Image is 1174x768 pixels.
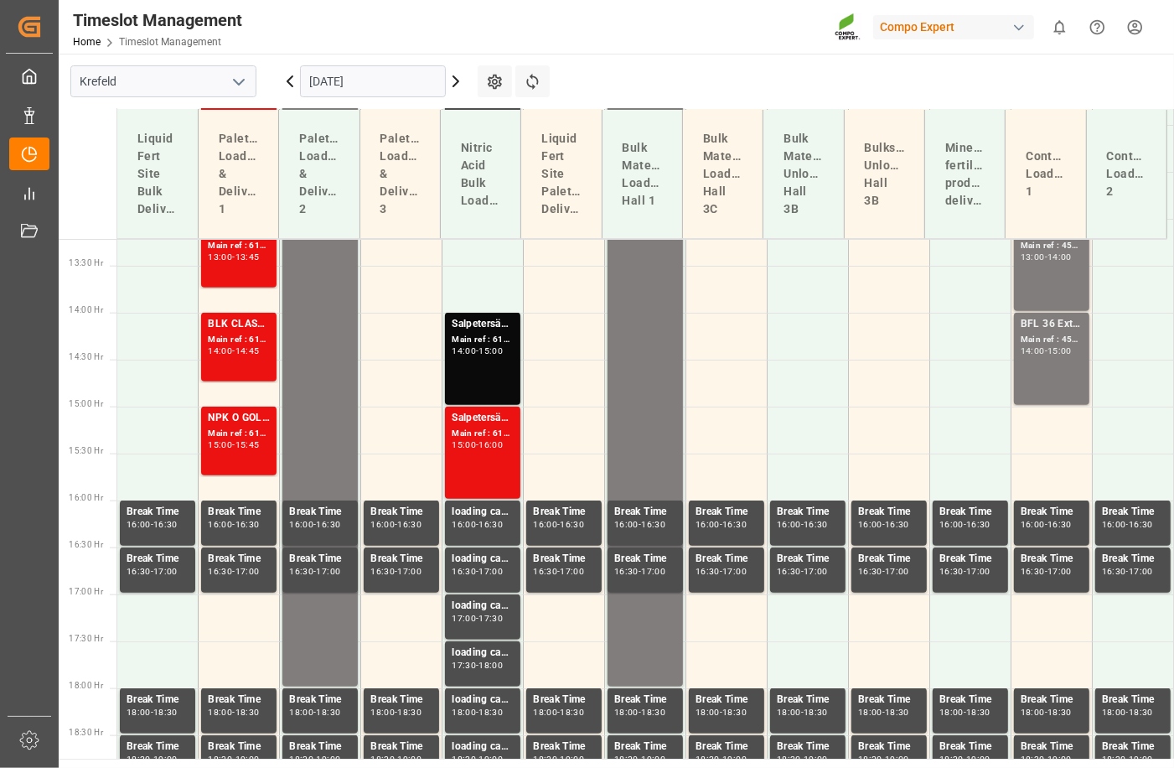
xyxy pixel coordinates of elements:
div: 19:00 [804,755,828,763]
span: 16:00 Hr [69,493,103,502]
div: Mineral fertilizer production delivery [939,132,991,216]
div: 13:00 [208,253,232,261]
div: - [232,253,235,261]
div: Break Time [208,504,270,521]
div: - [1045,568,1047,575]
div: 18:30 [1021,755,1045,763]
div: - [476,708,478,716]
div: Break Time [1102,692,1164,708]
div: 15:00 [452,441,476,449]
div: - [313,521,316,528]
div: Break Time [533,692,595,708]
div: Break Time [127,739,189,755]
div: - [476,615,478,622]
div: Break Time [533,551,595,568]
div: 17:00 [397,568,422,575]
div: - [476,441,478,449]
div: Break Time [370,692,432,708]
div: - [313,708,316,716]
div: 18:30 [478,708,503,716]
div: 18:00 [777,708,801,716]
div: 18:30 [1129,708,1153,716]
div: 18:00 [858,708,882,716]
div: Main ref : 6100001829, 2000000813 [208,239,270,253]
div: 18:30 [1047,708,1072,716]
div: 16:30 [804,521,828,528]
div: Break Time [858,739,920,755]
div: - [476,662,478,669]
div: 16:00 [614,521,639,528]
div: Break Time [370,551,432,568]
div: - [395,521,397,528]
div: loading capacity [452,504,514,521]
div: Break Time [696,504,758,521]
div: 15:00 [478,347,503,355]
button: Help Center [1078,8,1116,46]
div: 16:00 [696,521,720,528]
div: Paletts Loading & Delivery 2 [292,123,345,225]
div: - [313,755,316,763]
div: 16:30 [289,568,313,575]
div: Bulkship Unloading Hall 3B [858,132,911,216]
div: - [1045,253,1047,261]
div: 18:00 [533,708,557,716]
div: 18:00 [696,708,720,716]
div: 16:30 [370,568,395,575]
div: Compo Expert [873,15,1034,39]
div: 19:00 [885,755,909,763]
div: 18:30 [235,708,260,716]
div: 17:00 [560,568,584,575]
div: Break Time [939,739,1001,755]
div: 16:00 [939,521,964,528]
div: Break Time [1021,504,1083,521]
div: - [882,755,885,763]
div: Break Time [696,739,758,755]
div: 13:00 [1021,253,1045,261]
div: 16:30 [885,521,909,528]
div: 15:45 [235,441,260,449]
div: Break Time [858,551,920,568]
div: 14:00 [1021,347,1045,355]
div: 18:30 [885,708,909,716]
div: Break Time [777,692,839,708]
div: Break Time [858,504,920,521]
div: Break Time [127,551,189,568]
div: 16:30 [478,521,503,528]
div: 18:30 [696,755,720,763]
div: Salpetersäure 53 lose [452,316,514,333]
div: 16:30 [317,521,341,528]
div: - [639,521,641,528]
span: 18:00 Hr [69,681,103,690]
div: Paletts Loading & Delivery 3 [374,123,427,225]
div: - [476,755,478,763]
div: 19:00 [153,755,178,763]
div: - [313,568,316,575]
div: Break Time [208,739,270,755]
div: 16:30 [1021,568,1045,575]
div: 16:30 [614,568,639,575]
div: 16:30 [1129,521,1153,528]
div: - [882,708,885,716]
div: loading capacity [452,645,514,662]
div: 18:30 [777,755,801,763]
div: - [801,708,804,716]
span: 15:30 Hr [69,446,103,455]
div: 14:00 [452,347,476,355]
div: Break Time [370,739,432,755]
div: Break Time [614,739,676,755]
input: Type to search/select [70,65,256,97]
div: 18:30 [127,755,151,763]
div: 18:30 [560,708,584,716]
div: 16:30 [235,521,260,528]
div: 18:00 [289,708,313,716]
div: Break Time [777,504,839,521]
div: Break Time [696,692,758,708]
span: 17:30 Hr [69,634,103,643]
div: 16:30 [777,568,801,575]
div: 14:00 [208,347,232,355]
div: 17:00 [885,568,909,575]
div: - [232,568,235,575]
div: Break Time [289,551,351,568]
div: Break Time [1021,551,1083,568]
div: 18:30 [858,755,882,763]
